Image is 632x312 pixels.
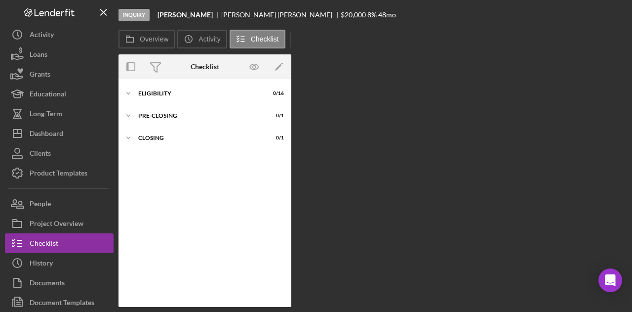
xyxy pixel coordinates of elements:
div: Project Overview [30,214,83,236]
div: Inquiry [118,9,150,21]
label: Checklist [251,35,279,43]
button: People [5,194,114,214]
div: Long-Term [30,104,62,126]
div: Educational [30,84,66,106]
div: 0 / 1 [266,135,284,141]
div: Closing [138,135,259,141]
div: Open Intercom Messenger [598,268,622,292]
label: Activity [198,35,220,43]
button: Clients [5,143,114,163]
div: ELIGIBILITY [138,90,259,96]
span: $20,000 [341,10,366,19]
button: Loans [5,45,114,64]
button: Project Overview [5,214,114,233]
div: Clients [30,143,51,166]
button: Checklist [5,233,114,253]
div: [PERSON_NAME] [PERSON_NAME] [221,11,341,19]
div: Dashboard [30,124,63,146]
button: Documents [5,273,114,293]
div: Loans [30,45,47,67]
button: Activity [177,30,227,48]
div: 48 mo [378,11,396,19]
div: Product Templates [30,163,87,185]
label: Overview [140,35,168,43]
div: 8 % [367,11,377,19]
div: 0 / 1 [266,113,284,119]
div: Checklist [30,233,58,256]
b: [PERSON_NAME] [158,11,213,19]
button: Grants [5,64,114,84]
button: Product Templates [5,163,114,183]
div: Grants [30,64,50,87]
button: Overview [118,30,175,48]
button: Checklist [230,30,285,48]
div: History [30,253,53,275]
div: People [30,194,51,216]
div: Activity [30,25,54,47]
button: Activity [5,25,114,45]
button: Dashboard [5,124,114,143]
button: Educational [5,84,114,104]
button: History [5,253,114,273]
button: Long-Term [5,104,114,124]
div: Checklist [191,63,219,71]
div: 0 / 16 [266,90,284,96]
div: Pre-Closing [138,113,259,119]
div: Documents [30,273,65,295]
